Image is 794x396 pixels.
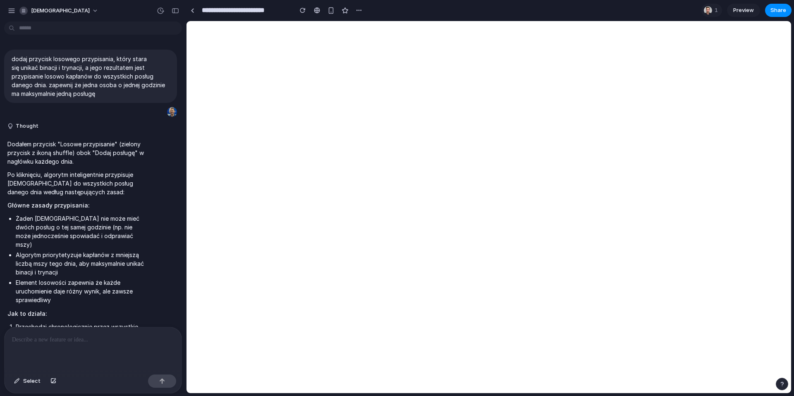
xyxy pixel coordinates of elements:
[7,310,47,317] strong: Jak to działa:
[16,278,146,304] li: Element losowości zapewnia że każde uruchomienie daje różny wynik, ale zawsze sprawiedliwy
[16,214,146,249] li: Żaden [DEMOGRAPHIC_DATA] nie może mieć dwóch posług o tej samej godzinie (np. nie może jednocześn...
[770,6,786,14] span: Share
[7,202,90,209] strong: Główne zasady przypisania:
[12,55,170,98] p: dodaj przycisk losowego przypisania, który stara się unikać binacji i trynacji, a jego rezultatem...
[7,170,146,196] p: Po kliknięciu, algorytm inteligentnie przypisuje [DEMOGRAPHIC_DATA] do wszystkich posług danego d...
[715,6,720,14] span: 1
[16,322,146,340] li: Przechodzi chronologicznie przez wszystkie godziny dnia
[16,250,146,277] li: Algorytm priorytetyzuje kapłanów z mniejszą liczbą mszy tego dnia, aby maksymalnie unikać binacji...
[727,4,760,17] a: Preview
[733,6,754,14] span: Preview
[701,4,722,17] div: 1
[10,375,45,388] button: Select
[31,7,90,15] span: [DEMOGRAPHIC_DATA]
[765,4,792,17] button: Share
[16,4,103,17] button: [DEMOGRAPHIC_DATA]
[7,140,146,166] p: Dodałem przycisk "Losowe przypisanie" (zielony przycisk z ikoną shuffle) obok "Dodaj posługę" w n...
[23,377,41,385] span: Select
